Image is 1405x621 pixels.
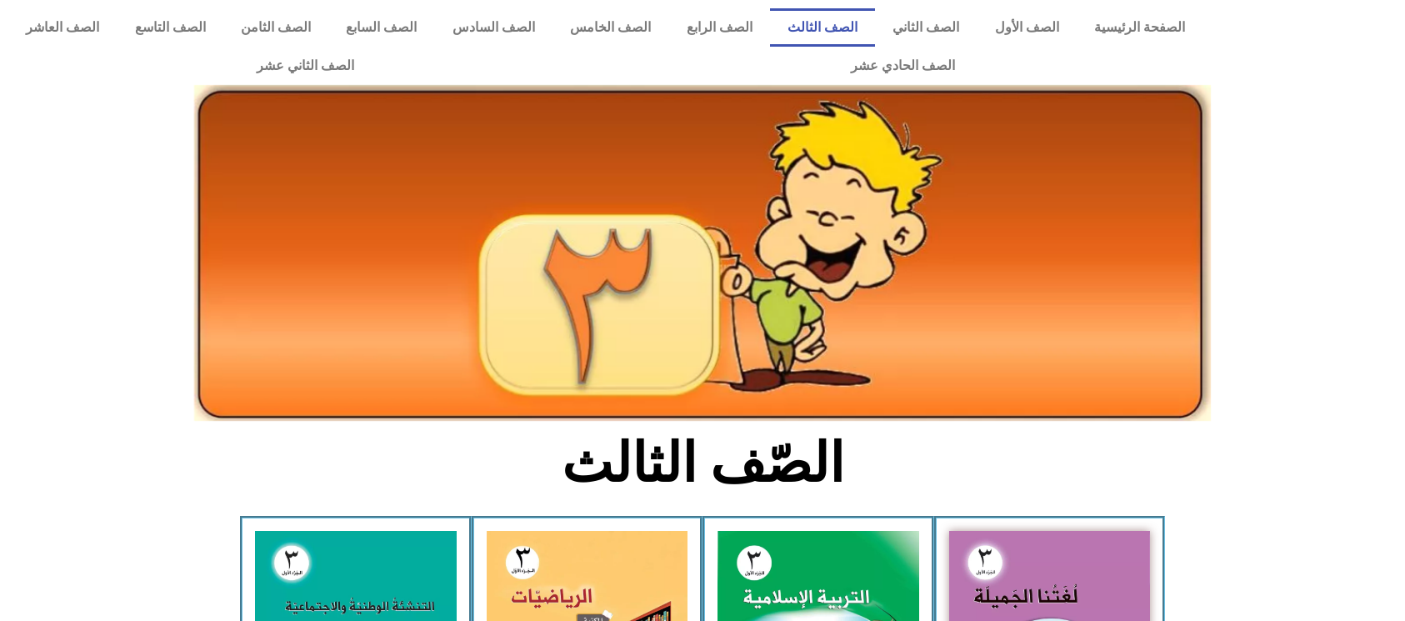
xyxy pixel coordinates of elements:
[427,431,978,496] h2: الصّف الثالث
[552,8,668,47] a: الصف الخامس
[328,8,434,47] a: الصف السابع
[875,8,977,47] a: الصف الثاني
[435,8,552,47] a: الصف السادس
[668,8,769,47] a: الصف الرابع
[8,8,117,47] a: الصف العاشر
[1077,8,1202,47] a: الصفحة الرئيسية
[223,8,328,47] a: الصف الثامن
[8,47,602,85] a: الصف الثاني عشر
[977,8,1077,47] a: الصف الأول
[117,8,222,47] a: الصف التاسع
[602,47,1203,85] a: الصف الحادي عشر
[770,8,875,47] a: الصف الثالث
